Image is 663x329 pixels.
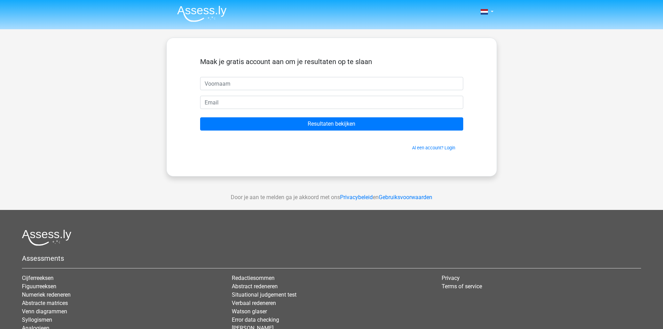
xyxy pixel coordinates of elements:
[22,300,68,306] a: Abstracte matrices
[379,194,432,201] a: Gebruiksvoorwaarden
[22,275,54,281] a: Cijferreeksen
[200,117,463,131] input: Resultaten bekijken
[232,275,275,281] a: Redactiesommen
[22,291,71,298] a: Numeriek redeneren
[22,316,52,323] a: Syllogismen
[200,96,463,109] input: Email
[200,77,463,90] input: Voornaam
[200,57,463,66] h5: Maak je gratis account aan om je resultaten op te slaan
[442,283,482,290] a: Terms of service
[22,229,71,246] img: Assessly logo
[232,300,276,306] a: Verbaal redeneren
[232,316,279,323] a: Error data checking
[232,291,297,298] a: Situational judgement test
[340,194,373,201] a: Privacybeleid
[232,308,267,315] a: Watson glaser
[22,283,56,290] a: Figuurreeksen
[412,145,455,150] a: Al een account? Login
[442,275,460,281] a: Privacy
[177,6,227,22] img: Assessly
[232,283,278,290] a: Abstract redeneren
[22,254,641,263] h5: Assessments
[22,308,67,315] a: Venn diagrammen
